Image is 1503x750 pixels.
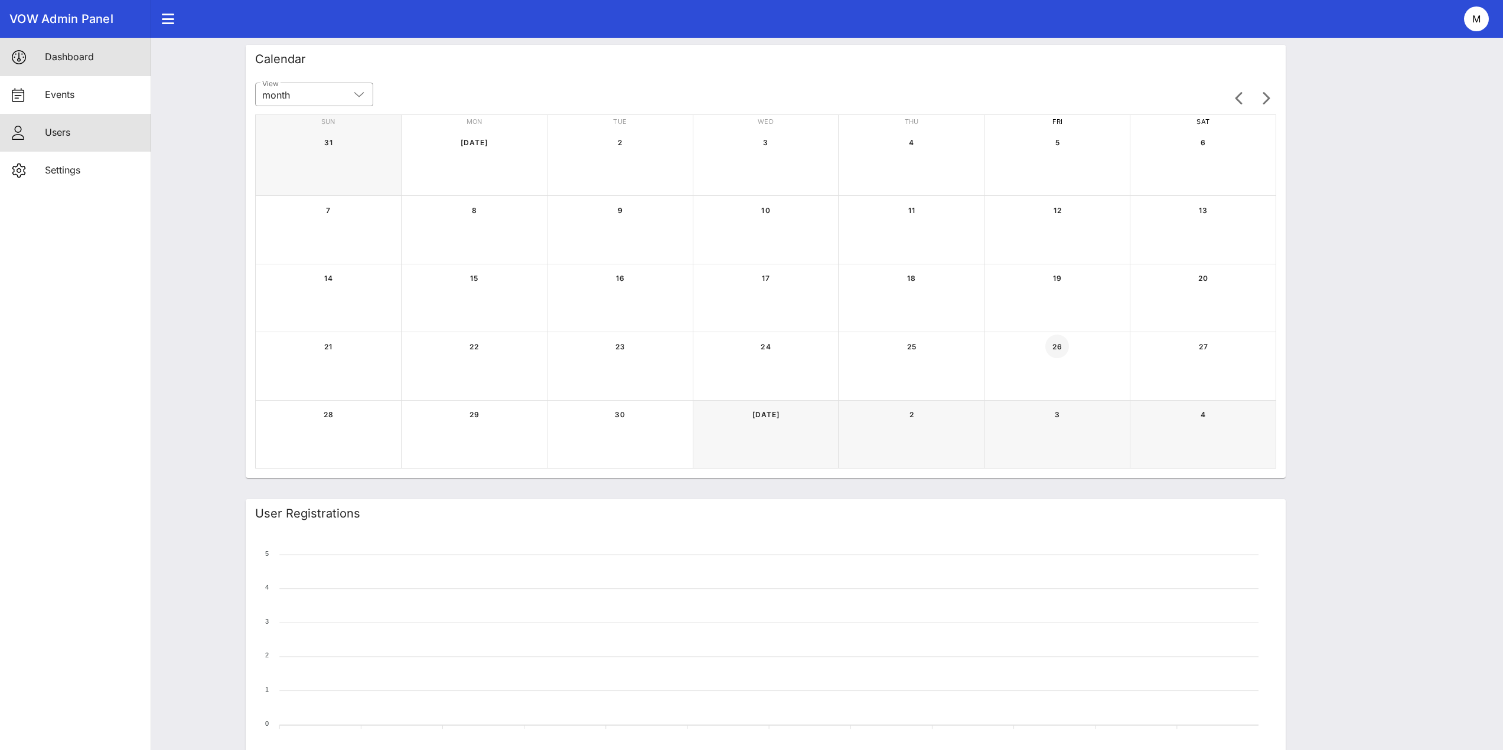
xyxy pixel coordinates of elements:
button: 10 [754,198,778,222]
button: 27 [1191,335,1215,358]
span: 10 [754,206,778,215]
button: 16 [608,267,632,290]
button: 12 [1045,198,1069,222]
span: [DATE] [460,138,488,147]
div: month [262,90,290,100]
span: 24 [754,342,778,351]
span: 6 [1191,138,1215,147]
div: Users [45,127,142,138]
tspan: 5 [265,550,269,557]
tspan: 4 [265,584,269,591]
span: 23 [608,342,632,351]
button: 4 [1191,403,1215,427]
button: 22 [462,335,486,358]
span: 2 [608,138,632,147]
div: Viewmonth [255,83,373,106]
button: 9 [608,198,632,222]
button: 25 [899,335,923,358]
div: M [1464,6,1489,31]
span: 13 [1191,206,1215,215]
label: View [262,79,279,88]
button: 3 [754,130,778,154]
span: 9 [608,206,632,215]
div: Settings [45,165,142,176]
button: 21 [317,335,340,358]
span: 3 [754,138,778,147]
div: Wed [693,115,839,128]
button: 30 [608,403,632,427]
tspan: 0 [265,720,269,727]
span: 20 [1191,274,1215,283]
div: Events [45,89,142,100]
div: Sat [1130,115,1276,128]
button: 18 [899,267,923,290]
tspan: 2 [265,651,269,659]
button: 20 [1191,267,1215,290]
button: 28 [317,403,340,427]
span: 29 [462,410,486,419]
span: 21 [317,342,340,351]
div: Dashboard [45,51,142,63]
button: 5 [1045,130,1069,154]
button: [DATE] [754,403,778,427]
button: 2 [899,403,923,427]
button: 8 [462,198,486,222]
span: 17 [754,274,778,283]
div: Sun [256,115,402,128]
span: 30 [608,410,632,419]
button: 4 [899,130,923,154]
span: 2 [899,410,923,419]
button: 15 [462,267,486,290]
span: 14 [317,274,340,283]
span: 4 [899,138,923,147]
button: 24 [754,335,778,358]
span: 4 [1191,410,1215,419]
span: 16 [608,274,632,283]
div: Mon [402,115,547,128]
button: [DATE] [462,130,486,154]
tspan: 1 [265,686,269,693]
button: 7 [317,198,340,222]
button: 26 [1045,335,1069,358]
span: 8 [462,206,486,215]
span: 31 [317,138,340,147]
button: 23 [608,335,632,358]
span: 7 [317,206,340,215]
button: 17 [754,267,778,290]
span: 18 [899,274,923,283]
span: 22 [462,342,486,351]
button: 11 [899,198,923,222]
span: 26 [1045,342,1069,351]
button: 31 [317,130,340,154]
button: 3 [1045,403,1069,427]
div: VOW Admin Panel [9,12,142,26]
button: 14 [317,267,340,290]
span: 15 [462,274,486,283]
div: Fri [984,115,1130,128]
button: 19 [1045,267,1069,290]
span: 3 [1045,410,1069,419]
div: Tue [547,115,693,128]
span: 5 [1045,138,1069,147]
span: 27 [1191,342,1215,351]
button: 2 [608,130,632,154]
span: 11 [899,206,923,215]
button: 13 [1191,198,1215,222]
div: Thu [839,115,984,128]
tspan: 3 [265,618,269,625]
div: Calendar [255,50,306,68]
span: 25 [899,342,923,351]
span: 19 [1045,274,1069,283]
div: User Registrations [255,505,360,522]
button: 29 [462,403,486,427]
span: 12 [1045,206,1069,215]
span: [DATE] [752,410,780,419]
span: 28 [317,410,340,419]
button: 6 [1191,130,1215,154]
